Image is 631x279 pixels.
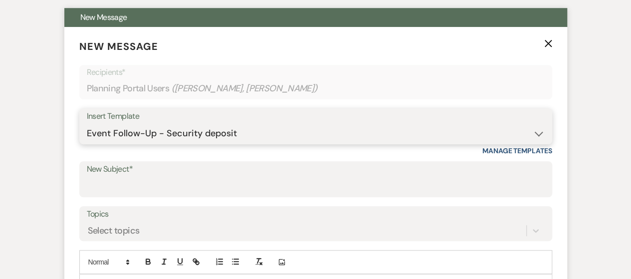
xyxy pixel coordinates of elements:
span: New Message [80,12,127,22]
div: Insert Template [87,109,545,124]
div: Select topics [88,224,140,238]
div: Planning Portal Users [87,79,545,98]
p: Recipients* [87,66,545,79]
span: New Message [79,40,158,53]
a: Manage Templates [482,146,552,155]
label: Topics [87,207,545,222]
label: New Subject* [87,162,545,177]
span: ( [PERSON_NAME], [PERSON_NAME] ) [171,82,318,95]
